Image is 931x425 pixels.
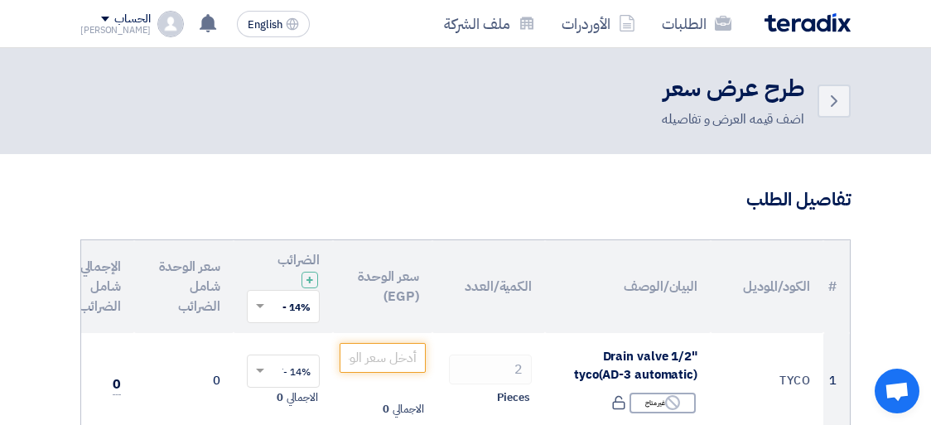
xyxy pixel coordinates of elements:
[237,11,310,37] button: English
[548,4,649,43] a: الأوردرات
[765,13,851,32] img: Teradix logo
[277,389,283,406] span: 0
[333,240,432,333] th: سعر الوحدة (EGP)
[497,389,530,406] span: Pieces
[574,347,697,384] span: Drain valve 1/2" tyco(AD-3 automatic)
[134,240,234,333] th: سعر الوحدة شامل الضرائب
[431,4,548,43] a: ملف الشركة
[662,109,804,129] div: اضف قيمه العرض و تفاصيله
[383,401,389,418] span: 0
[248,19,282,31] span: English
[113,374,121,395] span: 0
[393,401,424,418] span: الاجمالي
[340,343,426,373] input: أدخل سعر الوحدة
[234,240,333,333] th: الضرائب
[711,240,823,333] th: الكود/الموديل
[630,393,696,413] div: غير متاح
[80,187,851,213] h3: تفاصيل الطلب
[287,389,318,406] span: الاجمالي
[649,4,745,43] a: الطلبات
[247,355,320,388] ng-select: VAT
[306,270,314,290] span: +
[114,12,150,27] div: الحساب
[43,240,134,333] th: الإجمالي شامل الضرائب
[432,240,545,333] th: الكمية/العدد
[545,240,711,333] th: البيان/الوصف
[823,240,850,333] th: #
[449,355,532,384] input: RFQ_STEP1.ITEMS.2.AMOUNT_TITLE
[157,11,184,37] img: profile_test.png
[662,73,804,105] h2: طرح عرض سعر
[80,26,151,35] div: [PERSON_NAME]
[875,369,919,413] div: Open chat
